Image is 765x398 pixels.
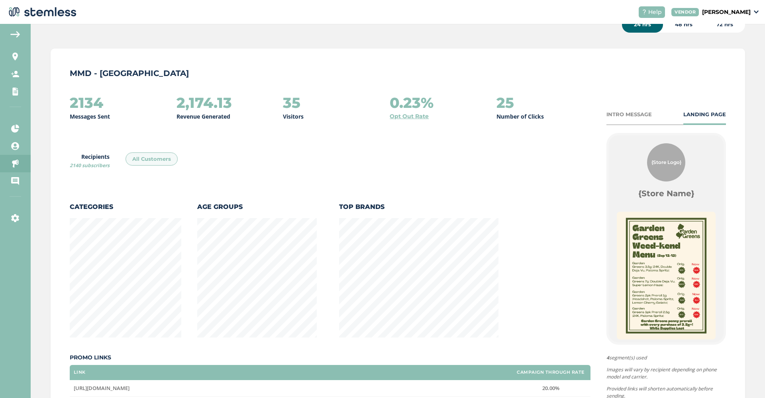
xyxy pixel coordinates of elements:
[663,17,704,33] div: 48 hrs
[515,385,586,392] label: 20.00%
[74,370,86,375] label: Link
[651,159,681,166] span: {Store Logo}
[10,31,20,37] img: icon-arrow-back-accent-c549486e.svg
[671,8,699,16] div: VENDOR
[70,95,103,111] h2: 2134
[6,4,76,20] img: logo-dark-0685b13c.svg
[126,152,178,166] div: All Customers
[74,384,129,392] span: [URL][DOMAIN_NAME]
[704,17,745,33] div: 72 hrs
[390,112,429,121] a: Opt Out Rate
[70,162,110,169] span: 2140 subscribers
[283,112,304,121] p: Visitors
[177,112,230,121] p: Revenue Generated
[390,95,433,111] h2: 0.23%
[622,17,663,33] div: 24 hrs
[70,152,110,169] label: Recipients
[177,95,232,111] h2: 2,174.13
[74,385,507,392] label: https://mmdshops.com/location/menu/jersey-city/
[496,112,544,121] p: Number of Clicks
[642,10,647,14] img: icon-help-white-03924b79.svg
[496,95,514,111] h2: 25
[606,354,609,361] strong: 4
[70,112,110,121] p: Messages Sent
[197,202,317,212] label: Age Groups
[638,188,694,199] label: {Store Name}
[683,111,726,119] div: LANDING PAGE
[70,68,726,79] p: MMD - [GEOGRAPHIC_DATA]
[648,8,662,16] span: Help
[617,212,716,339] img: f7RDCP6dipd685wW6Whk93sLjOJC4IIzGjiee23d.png
[70,202,181,212] label: Categories
[339,202,498,212] label: Top Brands
[542,384,559,392] span: 20.00%
[754,10,759,14] img: icon_down-arrow-small-66adaf34.svg
[606,366,726,380] p: Images will vary by recipient depending on phone model and carrier.
[517,370,585,375] label: Campaign Through Rate
[606,354,726,361] span: segment(s) used
[702,8,751,16] p: [PERSON_NAME]
[70,353,590,362] label: Promo Links
[283,95,300,111] h2: 35
[725,360,765,398] iframe: Chat Widget
[606,111,652,119] div: INTRO MESSAGE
